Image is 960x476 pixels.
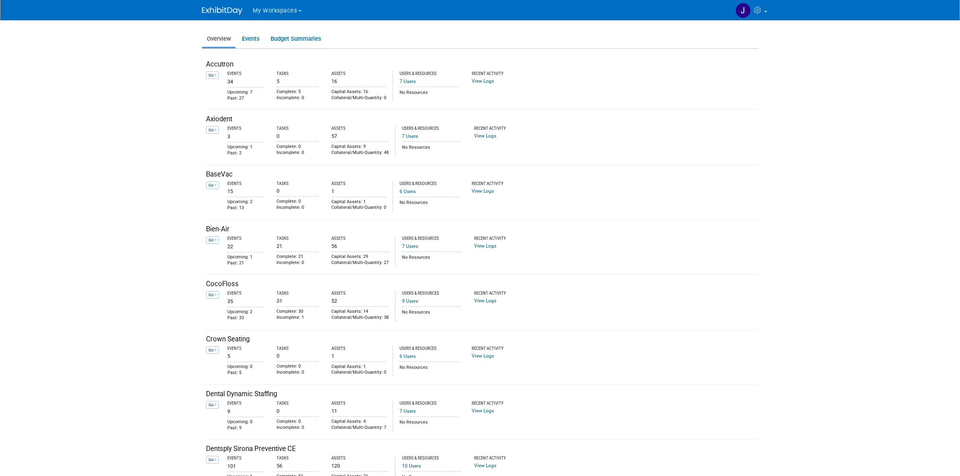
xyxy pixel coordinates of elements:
[227,131,264,140] div: 3
[474,126,522,131] div: Recent Activity
[402,236,462,241] div: Users & Resources
[277,236,319,241] div: Tasks
[331,425,386,431] div: Collateral/Multi-Quantity: 7
[227,241,264,250] div: 22
[277,144,319,150] div: Complete: 0
[206,236,219,244] a: Go
[277,296,319,304] div: 31
[474,243,496,249] a: View Logs
[206,279,758,289] div: CocoFloss
[206,60,758,69] div: Accutron
[206,389,758,399] div: Dental Dynamic Staffing
[400,353,416,359] a: 6 Users
[474,291,522,296] div: Recent Activity
[331,351,386,360] div: 1
[472,408,494,414] a: View Logs
[331,150,389,156] div: Collateral/Multi-Quantity: 48
[474,298,496,303] a: View Logs
[400,346,459,351] div: Users & Resources
[227,370,264,376] div: Past: 5
[277,150,319,156] div: Incomplete: 0
[331,241,389,249] div: 56
[277,199,319,205] div: Complete: 0
[206,181,219,189] a: Go
[472,71,519,77] div: Recent Activity
[227,315,264,321] div: Past: 33
[277,406,319,414] div: 0
[277,456,319,461] div: Tasks
[331,95,386,101] div: Collateral/Multi-Quantity: 0
[277,461,319,469] div: 56
[253,7,297,14] span: My Workspaces
[227,419,264,425] div: Upcoming: 0
[331,401,386,406] div: Assets
[227,71,264,77] div: Events
[202,31,235,47] a: Overview
[227,309,264,315] div: Upcoming: 2
[277,346,319,351] div: Tasks
[227,254,264,260] div: Upcoming: 1
[472,78,494,84] a: View Logs
[331,456,389,461] div: Assets
[206,224,758,234] div: Bien-Air
[331,77,386,85] div: 16
[277,131,319,139] div: 0
[331,71,386,77] div: Assets
[331,254,389,260] div: Capital Assets: 29
[331,89,386,95] div: Capital Assets: 16
[227,456,264,461] div: Events
[277,419,319,425] div: Complete: 0
[331,126,389,131] div: Assets
[277,401,319,406] div: Tasks
[206,444,758,454] div: Dentsply Sirona Preventive CE
[227,406,264,415] div: 9
[277,425,319,431] div: Incomplete: 0
[331,205,386,211] div: Collateral/Multi-Quantity: 0
[400,181,459,187] div: Users & Resources
[472,353,494,359] a: View Logs
[472,346,519,351] div: Recent Activity
[331,461,389,469] div: 120
[402,255,430,260] span: No Resources
[474,236,522,241] div: Recent Activity
[402,126,462,131] div: Users & Resources
[206,114,758,124] div: Axiodent
[277,291,319,296] div: Tasks
[206,170,758,179] div: BaseVac
[277,181,319,187] div: Tasks
[227,144,264,150] div: Upcoming: 1
[331,315,389,321] div: Collateral/Multi-Quantity: 38
[277,260,319,266] div: Incomplete: 0
[402,291,462,296] div: Users & Resources
[206,71,219,79] a: Go
[400,189,416,194] a: 6 Users
[331,131,389,139] div: 57
[402,456,462,461] div: Users & Resources
[277,309,319,315] div: Complete: 30
[206,346,219,354] a: Go
[227,181,264,187] div: Events
[277,364,319,370] div: Complete: 0
[400,71,459,77] div: Users & Resources
[227,260,264,266] div: Past: 21
[402,298,418,304] a: 9 Users
[227,77,264,85] div: 34
[277,186,319,194] div: 0
[277,89,319,95] div: Complete: 5
[227,150,264,156] div: Past: 2
[331,199,386,205] div: Capital Assets: 1
[400,79,416,84] a: 7 Users
[227,199,264,205] div: Upcoming: 2
[331,291,389,296] div: Assets
[227,205,264,211] div: Past: 13
[277,126,319,131] div: Tasks
[227,401,264,406] div: Events
[472,188,494,194] a: View Logs
[237,31,264,47] a: Events
[474,133,496,139] a: View Logs
[227,461,264,470] div: 101
[227,89,264,96] div: Upcoming: 7
[206,456,219,464] a: Go
[277,205,319,211] div: Incomplete: 0
[227,236,264,241] div: Events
